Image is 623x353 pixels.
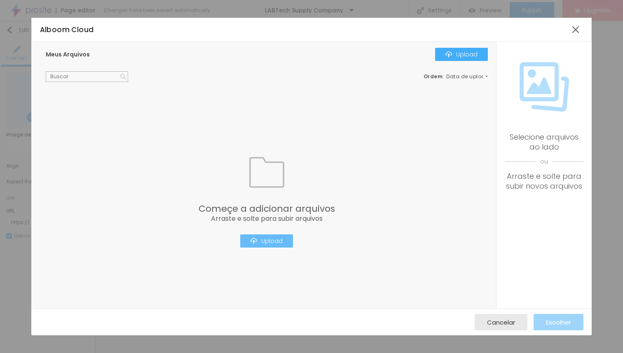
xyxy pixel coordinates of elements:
button: IconeUpload [435,48,488,61]
img: Icone [249,155,284,190]
button: Cancelar [475,314,527,330]
button: Escolher [534,314,583,330]
span: ou [505,152,583,171]
img: Icone [445,51,452,58]
div: Upload [445,51,478,58]
span: Ordem [424,73,443,80]
img: Icone [120,74,126,79]
img: Icone [251,238,257,244]
span: Começe a adicionar arquivos [199,204,335,213]
span: Arraste e solte para subir arquivos [199,215,335,222]
div: Selecione arquivos ao lado Arraste e solte para subir novos arquivos [505,132,583,191]
div: Upload [251,238,283,244]
button: IconeUpload [240,234,293,248]
span: Alboom Cloud [40,25,94,35]
span: Data de upload [446,74,489,79]
span: Escolher [546,319,571,326]
img: Icone [520,62,569,112]
input: Buscar [46,71,128,82]
span: Meus Arquivos [46,50,90,58]
div: : [424,74,488,79]
span: Cancelar [487,319,515,326]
